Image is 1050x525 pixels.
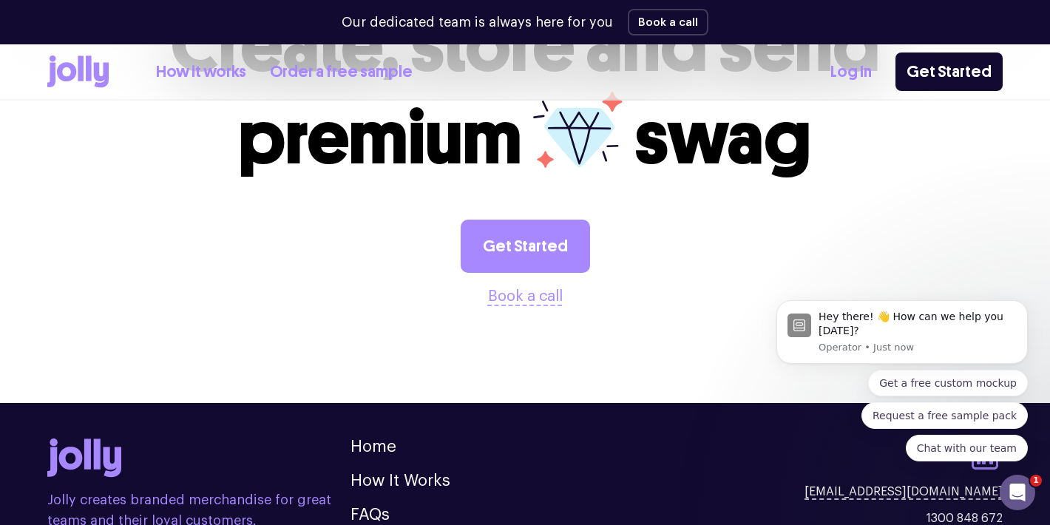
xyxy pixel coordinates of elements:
a: FAQs [350,507,390,523]
span: 1 [1030,475,1042,487]
iframe: Intercom live chat [1000,475,1035,510]
a: Get Started [895,52,1003,91]
button: Book a call [488,285,563,308]
a: Get Started [461,220,590,273]
iframe: Intercom notifications message [754,282,1050,518]
a: Home [350,438,396,455]
a: How it works [156,60,246,84]
a: How It Works [350,472,450,489]
a: Log In [830,60,872,84]
p: Our dedicated team is always here for you [342,13,613,33]
button: Book a call [628,9,708,35]
a: Order a free sample [270,60,413,84]
span: swag [634,93,811,183]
